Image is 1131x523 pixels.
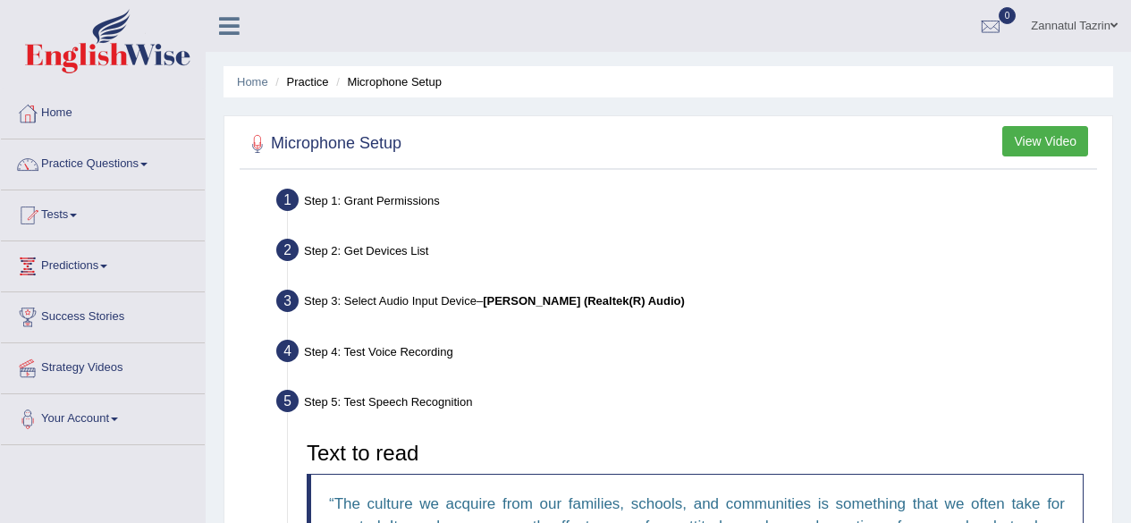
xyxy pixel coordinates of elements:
b: [PERSON_NAME] (Realtek(R) Audio) [483,294,685,308]
a: Home [1,89,205,133]
a: Success Stories [1,292,205,337]
h3: Text to read [307,442,1084,465]
a: Your Account [1,394,205,439]
div: Step 5: Test Speech Recognition [268,384,1104,424]
a: Practice Questions [1,139,205,184]
div: Step 3: Select Audio Input Device [268,284,1104,324]
a: Tests [1,190,205,235]
span: – [477,294,685,308]
h2: Microphone Setup [244,131,401,157]
div: Step 2: Get Devices List [268,233,1104,273]
div: Step 4: Test Voice Recording [268,334,1104,374]
li: Microphone Setup [332,73,442,90]
a: Strategy Videos [1,343,205,388]
span: 0 [999,7,1017,24]
a: Home [237,75,268,89]
li: Practice [271,73,328,90]
button: View Video [1002,126,1088,156]
div: Step 1: Grant Permissions [268,183,1104,223]
a: Predictions [1,241,205,286]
